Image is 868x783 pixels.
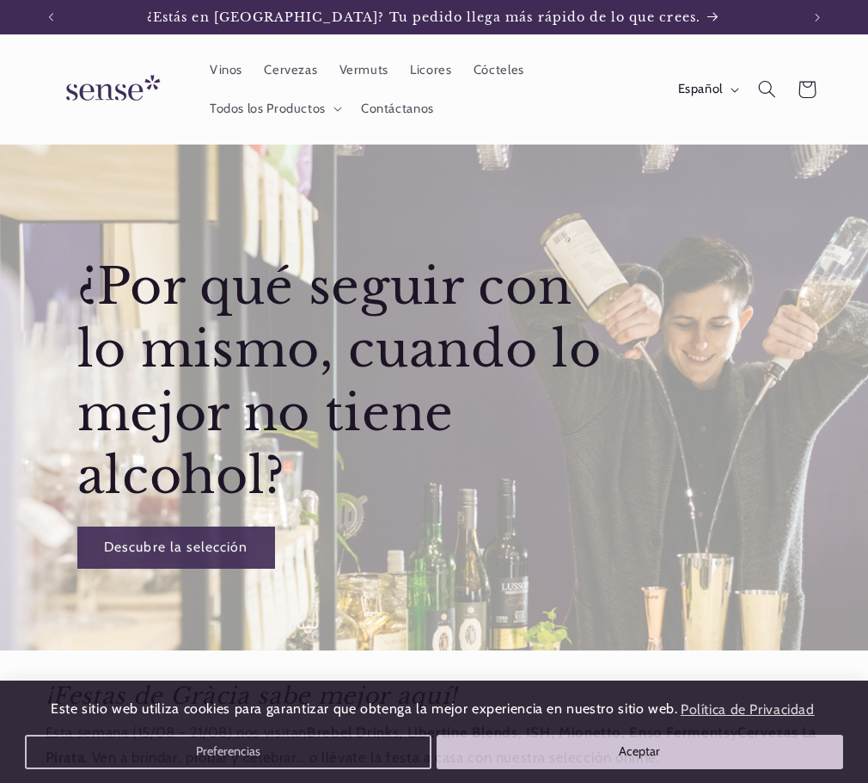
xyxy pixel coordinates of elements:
a: Contáctanos [350,89,444,127]
span: Todos los Productos [210,101,326,117]
a: Sense [39,59,181,121]
button: Preferencias [25,735,432,769]
span: Vinos [210,62,242,78]
summary: Búsqueda [747,70,786,109]
button: Aceptar [437,735,844,769]
summary: Todos los Productos [199,89,350,127]
a: Licores [400,52,463,89]
a: Cervezas [254,52,328,89]
span: Cócteles [474,62,524,78]
img: Sense [46,65,174,114]
a: Vermuts [328,52,400,89]
span: Este sitio web utiliza cookies para garantizar que obtenga la mejor experiencia en nuestro sitio ... [51,701,678,718]
span: Contáctanos [361,101,434,117]
button: Español [667,72,747,107]
a: Vinos [199,52,253,89]
span: Cervezas [264,62,317,78]
a: Descubre la selección [76,527,274,569]
span: Licores [410,62,451,78]
h2: ¿Por qué seguir con lo mismo, cuando lo mejor no tiene alcohol? [76,256,627,509]
a: Política de Privacidad (opens in a new tab) [678,694,817,724]
span: ¿Estás en [GEOGRAPHIC_DATA]? Tu pedido llega más rápido de lo que crees. [147,9,700,25]
span: Vermuts [339,62,388,78]
a: Cócteles [462,52,535,89]
span: Español [678,80,723,99]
